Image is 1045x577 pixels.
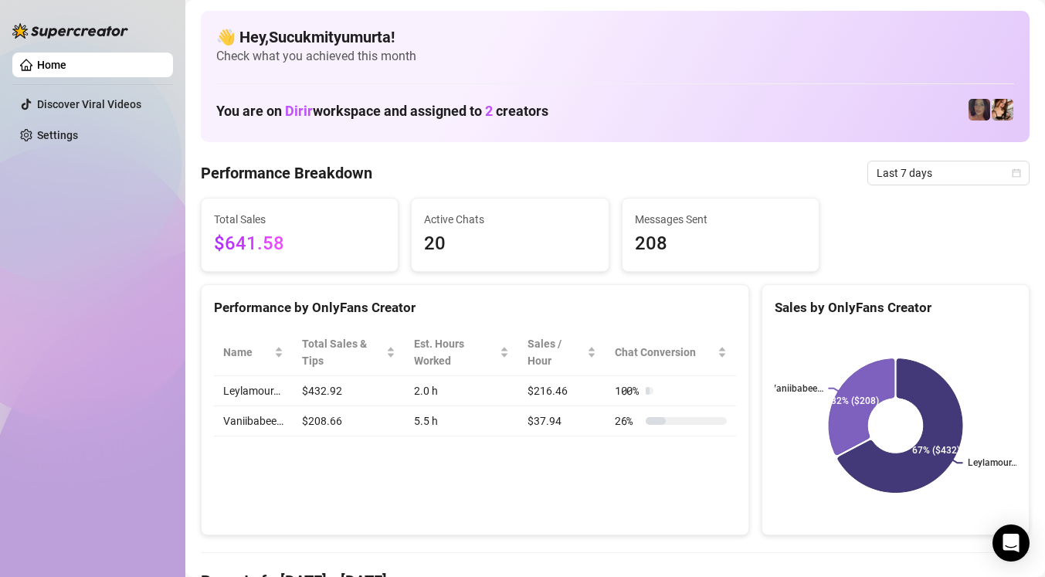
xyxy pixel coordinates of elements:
[216,48,1014,65] span: Check what you achieved this month
[518,329,606,376] th: Sales / Hour
[635,229,806,259] span: 208
[485,103,493,119] span: 2
[968,458,1017,469] text: Leylamour…
[615,412,640,429] span: 26 %
[214,211,385,228] span: Total Sales
[293,329,405,376] th: Total Sales & Tips
[424,211,595,228] span: Active Chats
[877,161,1020,185] span: Last 7 days
[37,59,66,71] a: Home
[302,335,383,369] span: Total Sales & Tips
[216,26,1014,48] h4: 👋 Hey, Sucukmityumurta !
[992,99,1013,120] img: Vaniibabee
[969,99,990,120] img: Leylamour
[1012,168,1021,178] span: calendar
[615,344,714,361] span: Chat Conversion
[214,229,385,259] span: $641.58
[214,376,293,406] td: Leylamour…
[775,297,1016,318] div: Sales by OnlyFans Creator
[518,376,606,406] td: $216.46
[424,229,595,259] span: 20
[293,376,405,406] td: $432.92
[635,211,806,228] span: Messages Sent
[405,376,518,406] td: 2.0 h
[615,382,640,399] span: 100 %
[606,329,736,376] th: Chat Conversion
[518,406,606,436] td: $37.94
[214,406,293,436] td: Vaniibabee…
[770,383,823,394] text: Vaniibabee…
[293,406,405,436] td: $208.66
[37,98,141,110] a: Discover Viral Videos
[223,344,271,361] span: Name
[214,297,736,318] div: Performance by OnlyFans Creator
[405,406,518,436] td: 5.5 h
[992,524,1030,562] div: Open Intercom Messenger
[201,162,372,184] h4: Performance Breakdown
[37,129,78,141] a: Settings
[12,23,128,39] img: logo-BBDzfeDw.svg
[414,335,497,369] div: Est. Hours Worked
[528,335,584,369] span: Sales / Hour
[214,329,293,376] th: Name
[216,103,548,120] h1: You are on workspace and assigned to creators
[285,103,313,119] span: Dirir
